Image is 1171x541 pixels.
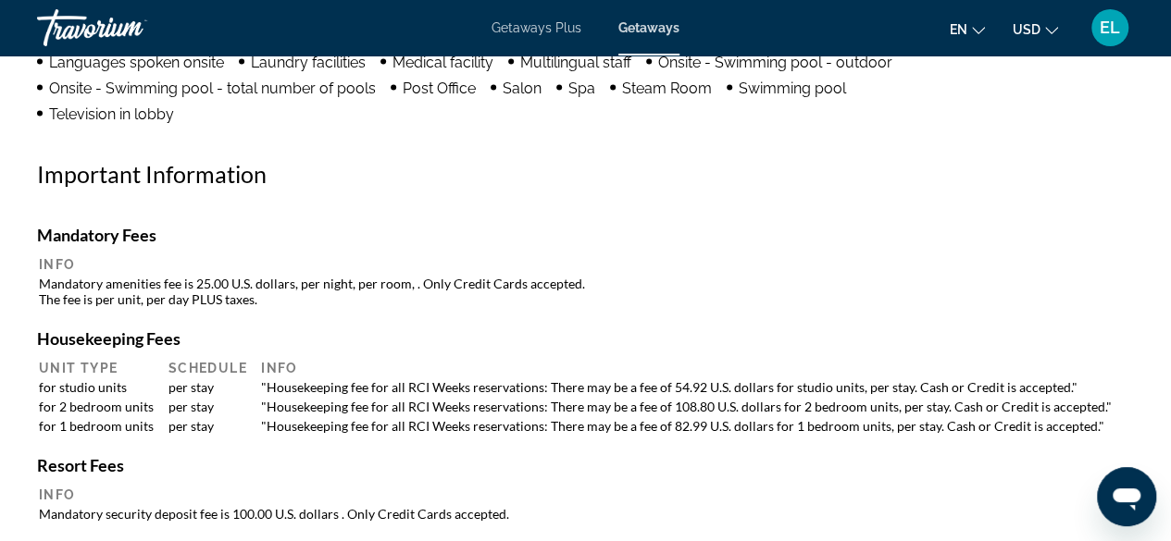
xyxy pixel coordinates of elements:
td: for 2 bedroom units [39,398,157,415]
th: Unit Type [39,360,157,376]
span: Multilingual staff [520,54,631,71]
h4: Housekeeping Fees [37,328,1134,349]
button: Change language [950,16,985,43]
a: Travorium [37,4,222,52]
h4: Mandatory Fees [37,225,1134,245]
span: Medical facility [392,54,493,71]
span: en [950,22,967,37]
td: Mandatory amenities fee is 25.00 U.S. dollars, per night, per room, . Only Credit Cards accepted.... [39,275,1132,308]
td: "Housekeeping fee for all RCI Weeks reservations: There may be a fee of 82.99 U.S. dollars for 1 ... [252,417,1132,435]
td: Mandatory security deposit fee is 100.00 U.S. dollars . Only Credit Cards accepted. [39,505,1132,523]
span: Swimming pool [739,80,846,97]
td: per stay [159,398,250,415]
span: Onsite - Swimming pool - total number of pools [49,80,376,97]
span: EL [1100,18,1120,37]
td: "Housekeeping fee for all RCI Weeks reservations: There may be a fee of 54.92 U.S. dollars for st... [252,378,1132,396]
span: Laundry facilities [251,54,366,71]
td: for studio units [39,378,157,396]
h4: Resort Fees [37,455,1134,475]
a: Getaways [618,20,679,35]
span: Television in lobby [49,105,174,123]
td: "Housekeeping fee for all RCI Weeks reservations: There may be a fee of 108.80 U.S. dollars for 2... [252,398,1132,415]
td: for 1 bedroom units [39,417,157,435]
span: Steam Room [622,80,712,97]
span: Spa [568,80,595,97]
span: Post Office [403,80,476,97]
th: Info [252,360,1132,376]
button: User Menu [1086,8,1134,47]
button: Change currency [1013,16,1058,43]
span: USD [1013,22,1040,37]
th: Schedule [159,360,250,376]
h2: Important Information [37,160,1134,188]
td: per stay [159,417,250,435]
span: Onsite - Swimming pool - outdoor [658,54,892,71]
span: Languages spoken onsite [49,54,224,71]
span: Salon [503,80,542,97]
a: Getaways Plus [492,20,581,35]
iframe: Кнопка запуска окна обмена сообщениями [1097,467,1156,526]
th: Info [39,486,1132,503]
td: per stay [159,378,250,396]
th: Info [39,256,1132,273]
